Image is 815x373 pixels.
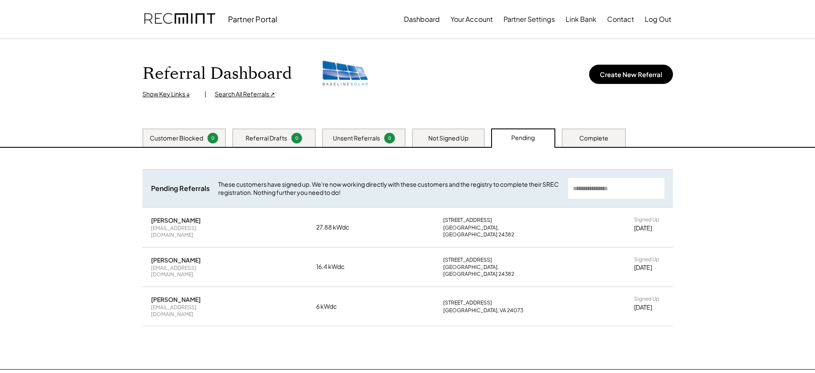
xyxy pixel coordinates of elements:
div: Signed Up [634,216,659,223]
div: [EMAIL_ADDRESS][DOMAIN_NAME] [151,265,232,278]
button: Log Out [645,11,671,28]
div: 27.88 kWdc [316,223,359,232]
div: | [204,90,206,98]
div: [EMAIL_ADDRESS][DOMAIN_NAME] [151,225,232,238]
div: [DATE] [634,303,652,312]
div: [GEOGRAPHIC_DATA], VA 24073 [443,307,523,314]
div: [EMAIL_ADDRESS][DOMAIN_NAME] [151,304,232,317]
div: 0 [209,135,217,141]
div: These customers have signed up. We're now working directly with these customers and the registry ... [218,180,560,197]
div: Referral Drafts [246,134,287,143]
button: Create New Referral [589,65,673,84]
div: [GEOGRAPHIC_DATA], [GEOGRAPHIC_DATA] 24382 [443,224,550,238]
div: Pending [511,134,535,142]
div: [PERSON_NAME] [151,295,201,303]
div: Show Key Links ↓ [142,90,196,98]
button: Your Account [450,11,493,28]
div: [GEOGRAPHIC_DATA], [GEOGRAPHIC_DATA] 24382 [443,264,550,277]
div: 0 [293,135,301,141]
button: Link Bank [566,11,596,28]
div: Signed Up [634,256,659,263]
div: Customer Blocked [150,134,203,143]
div: [STREET_ADDRESS] [443,299,492,306]
div: Unsent Referrals [333,134,380,143]
div: Search All Referrals ↗ [215,90,275,98]
div: Pending Referrals [151,184,210,193]
div: [STREET_ADDRESS] [443,257,492,263]
button: Partner Settings [504,11,555,28]
div: [DATE] [634,263,652,272]
div: 16.4 kWdc [316,263,359,271]
div: Signed Up [634,295,659,302]
h1: Referral Dashboard [142,64,292,84]
div: [PERSON_NAME] [151,256,201,264]
div: Not Signed Up [428,134,468,143]
button: Dashboard [404,11,440,28]
div: Partner Portal [228,14,277,24]
img: recmint-logotype%403x.png [144,5,215,34]
div: Complete [579,134,608,143]
div: 0 [385,135,394,141]
button: Contact [607,11,634,28]
div: 6 kWdc [316,302,359,311]
img: baseline-solar.png [322,60,369,88]
div: [DATE] [634,224,652,233]
div: [PERSON_NAME] [151,216,201,224]
div: [STREET_ADDRESS] [443,217,492,224]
